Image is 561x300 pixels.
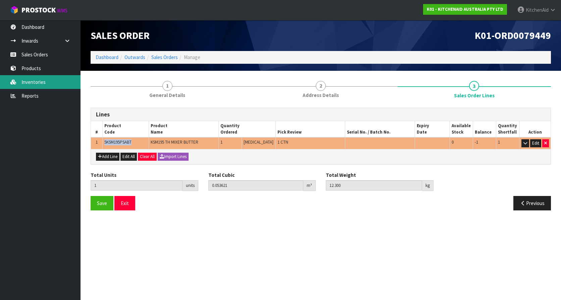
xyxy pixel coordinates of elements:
span: -1 [475,139,478,145]
button: Edit All [120,153,137,161]
span: 1 [162,81,172,91]
span: 2 [316,81,326,91]
span: 3 [469,81,479,91]
th: Product Name [149,121,219,137]
button: Edit [530,139,541,147]
span: General Details [149,92,185,99]
th: Expiry Date [415,121,450,137]
span: 5KSM195PSABT [104,139,132,145]
div: units [183,180,198,191]
div: kg [422,180,433,191]
button: Exit [114,196,135,210]
a: Dashboard [96,54,118,60]
span: Save [97,200,107,206]
button: Save [91,196,113,210]
th: Balance [473,121,496,137]
span: KSM195 TH MIXER BUTTER [151,139,198,145]
button: Previous [513,196,551,210]
span: Address Details [303,92,339,99]
a: Sales Orders [151,54,178,60]
span: Sales Order Lines [454,92,495,99]
label: Total Units [91,171,116,179]
span: K01-ORD0079449 [475,29,551,42]
span: Sales Order Lines [91,103,551,216]
input: Total Cubic [208,180,304,191]
th: Pick Review [275,121,345,137]
th: # [91,121,103,137]
label: Total Weight [326,171,356,179]
input: Total Weight [326,180,422,191]
th: Quantity Shortfall [496,121,519,137]
span: 1 [220,139,222,145]
th: Product Code [103,121,149,137]
button: Add Line [96,153,119,161]
span: KitchenAid [526,7,549,13]
span: 1 [498,139,500,145]
span: Sales Order [91,29,150,42]
small: WMS [57,7,67,14]
input: Total Units [91,180,183,191]
th: Available Stock [450,121,473,137]
button: Import Lines [158,153,189,161]
span: ProStock [21,6,56,14]
span: 0 [452,139,454,145]
a: Outwards [124,54,145,60]
div: m³ [303,180,316,191]
span: 1 [96,139,98,145]
span: 1 CTN [277,139,288,145]
span: [MEDICAL_DATA] [244,139,273,145]
th: Action [519,121,551,137]
button: Clear All [138,153,157,161]
strong: K01 - KITCHENAID AUSTRALIA PTY LTD [427,6,503,12]
th: Quantity Ordered [219,121,276,137]
th: Serial No. / Batch No. [345,121,415,137]
img: cube-alt.png [10,6,18,14]
label: Total Cubic [208,171,235,179]
span: Manage [184,54,200,60]
h3: Lines [96,111,546,118]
